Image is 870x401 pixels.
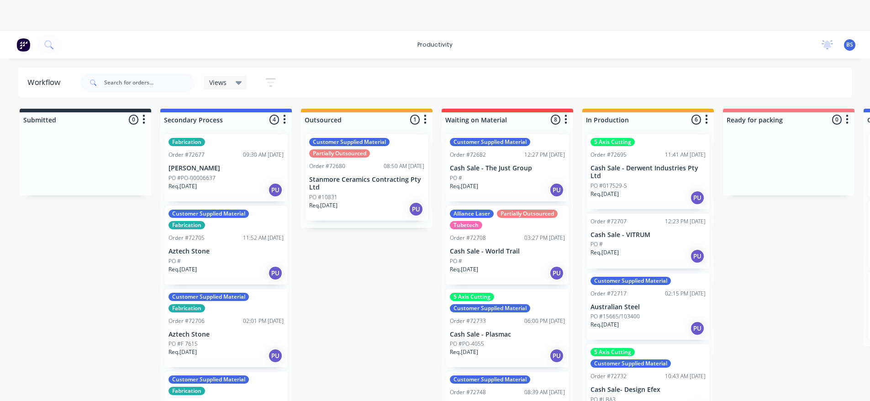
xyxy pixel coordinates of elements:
p: Req. [DATE] [450,182,478,190]
div: Customer Supplied MaterialFabricationOrder #7270602:01 PM [DATE]Aztech StonePO #F 7615Req.[DATE]PU [165,289,287,368]
p: Req. [DATE] [591,190,619,198]
p: Australian Steel [591,303,706,311]
div: Customer Supplied Material [591,277,671,285]
div: 11:52 AM [DATE] [243,234,284,242]
div: PU [549,183,564,197]
p: Req. [DATE] [591,321,619,329]
p: PO #15665/103400 [591,312,640,321]
p: PO #F 7615 [169,340,198,348]
div: PU [690,249,705,264]
p: PO # [450,174,462,182]
p: Req. [DATE] [450,265,478,274]
div: Order #72707 [591,217,627,226]
iframe: Intercom live chat [839,370,861,392]
div: Partially Outsourced [497,210,558,218]
div: 11:41 AM [DATE] [665,151,706,159]
p: Req. [DATE] [450,348,478,356]
p: Req. [DATE] [169,182,197,190]
div: 5 Axis Cutting [591,138,635,146]
p: Stanmore Ceramics Contracting Pty Ltd [309,176,424,191]
div: PU [549,348,564,363]
div: Order #72677 [169,151,205,159]
div: Customer Supplied Material [169,375,249,384]
div: Alliance Laser [450,210,494,218]
div: Customer Supplied Material [169,293,249,301]
div: Order #72748 [450,388,486,396]
div: 09:30 AM [DATE] [243,151,284,159]
p: PO # [450,257,462,265]
div: Fabrication [169,304,205,312]
div: Order #72695 [591,151,627,159]
div: 5 Axis Cutting [591,348,635,356]
div: PU [268,183,283,197]
span: Views [209,78,227,87]
div: 02:01 PM [DATE] [243,317,284,325]
div: productivity [413,38,457,52]
div: Order #7270712:23 PM [DATE]Cash Sale - VITRUMPO #Req.[DATE]PU [587,214,709,269]
p: Req. [DATE] [169,265,197,274]
p: Cash Sale - Derwent Industries Pty Ltd [591,164,706,180]
div: Customer Supplied Material [169,210,249,218]
div: 08:39 AM [DATE] [524,388,565,396]
div: Alliance LaserPartially OutsourcedTubetechOrder #7270803:27 PM [DATE]Cash Sale - World TrailPO #R... [446,206,569,285]
div: 12:27 PM [DATE] [524,151,565,159]
div: Customer Supplied MaterialOrder #7268212:27 PM [DATE]Cash Sale - The Just GroupPO #Req.[DATE]PU [446,134,569,201]
p: PO #PO-00006637 [169,174,216,182]
div: 02:15 PM [DATE] [665,290,706,298]
div: Order #72682 [450,151,486,159]
p: Aztech Stone [169,331,284,338]
div: Order #72733 [450,317,486,325]
div: 08:50 AM [DATE] [384,162,424,170]
div: Customer Supplied Material [450,138,530,146]
p: Aztech Stone [169,248,284,255]
div: PU [690,321,705,336]
p: PO #017529-S [591,182,627,190]
span: BS [846,41,853,49]
div: PU [268,266,283,280]
div: 06:00 PM [DATE] [524,317,565,325]
p: PO #10831 [309,193,337,201]
div: 5 Axis CuttingCustomer Supplied MaterialOrder #7273306:00 PM [DATE]Cash Sale - PlasmacPO #PO-4055... [446,289,569,368]
div: Workflow [27,77,65,88]
p: Cash Sale - VITRUM [591,231,706,239]
div: Fabrication [169,138,205,146]
div: Customer Supplied MaterialFabricationOrder #7270511:52 AM [DATE]Aztech StonePO #Req.[DATE]PU [165,206,287,285]
div: Order #72708 [450,234,486,242]
p: Req. [DATE] [309,201,337,210]
div: 5 Axis CuttingOrder #7269511:41 AM [DATE]Cash Sale - Derwent Industries Pty LtdPO #017529-SReq.[D... [587,134,709,209]
div: Order #72680 [309,162,345,170]
div: Tubetech [450,221,482,229]
div: Fabrication [169,387,205,395]
div: Customer Supplied Material [450,304,530,312]
input: Search for orders... [104,74,195,92]
div: Customer Supplied MaterialPartially OutsourcedOrder #7268008:50 AM [DATE]Stanmore Ceramics Contra... [306,134,428,221]
div: 10:43 AM [DATE] [665,372,706,380]
div: Order #72706 [169,317,205,325]
img: Factory [16,38,30,52]
p: [PERSON_NAME] [169,164,284,172]
div: Order #72732 [591,372,627,380]
p: Cash Sale - World Trail [450,248,565,255]
p: Req. [DATE] [169,348,197,356]
div: Order #72717 [591,290,627,298]
div: PU [549,266,564,280]
div: Customer Supplied Material [450,375,530,384]
div: PU [268,348,283,363]
p: PO # [169,257,181,265]
div: Fabrication [169,221,205,229]
p: Cash Sale- Design Efex [591,386,706,394]
div: 5 Axis Cutting [450,293,494,301]
p: Cash Sale - The Just Group [450,164,565,172]
div: 12:23 PM [DATE] [665,217,706,226]
div: 03:27 PM [DATE] [524,234,565,242]
div: Partially Outsourced [309,149,370,158]
div: Order #72705 [169,234,205,242]
p: PO # [591,240,603,248]
div: Customer Supplied Material [309,138,390,146]
p: Cash Sale - Plasmac [450,331,565,338]
div: PU [409,202,423,216]
div: FabricationOrder #7267709:30 AM [DATE][PERSON_NAME]PO #PO-00006637Req.[DATE]PU [165,134,287,201]
p: PO #PO-4055 [450,340,484,348]
div: Customer Supplied MaterialOrder #7271702:15 PM [DATE]Australian SteelPO #15665/103400Req.[DATE]PU [587,273,709,340]
div: Customer Supplied Material [591,359,671,368]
